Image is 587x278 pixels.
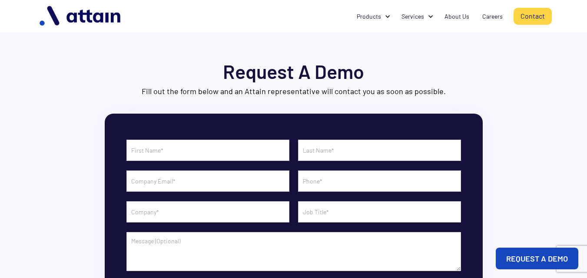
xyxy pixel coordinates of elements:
[298,201,461,222] input: Job Title*
[482,12,503,21] div: Careers
[298,140,461,161] input: Last Name*
[357,12,381,21] div: Products
[126,140,289,161] input: First Name*
[514,8,552,25] a: Contact
[35,3,126,30] img: logo
[401,12,424,21] div: Services
[476,8,509,25] a: Careers
[444,12,469,21] div: About Us
[126,170,289,192] input: Company Email*
[395,8,438,25] div: Services
[298,170,461,192] input: Phone*
[35,86,552,96] p: Fill out the form below and an Attain representative will contact you as soon as possible.
[438,8,476,25] a: About Us
[35,61,552,82] h1: Request A Demo
[496,248,578,269] a: REQUEST A DEMO
[350,8,395,25] div: Products
[126,201,289,222] input: Company*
